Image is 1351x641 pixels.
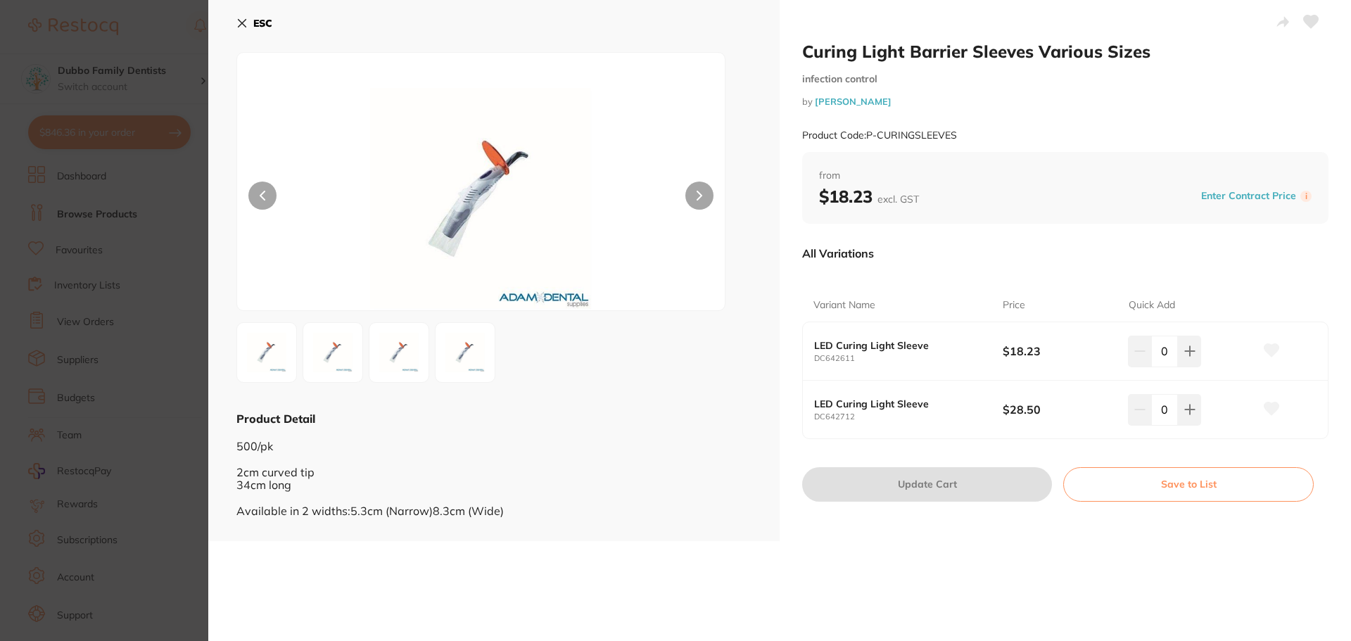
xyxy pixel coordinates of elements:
label: i [1300,191,1312,202]
b: $28.50 [1003,402,1116,417]
b: $18.23 [1003,343,1116,359]
img: NzEyLmpwZw [307,327,358,378]
small: infection control [802,73,1328,85]
p: Quick Add [1129,298,1175,312]
b: LED Curing Light Sleeve [814,340,984,351]
p: Variant Name [813,298,875,312]
img: NjExLmpwZw [335,88,628,310]
a: [PERSON_NAME] [815,96,892,107]
small: DC642712 [814,412,1003,421]
small: DC642611 [814,354,1003,363]
p: All Variations [802,246,874,260]
button: Enter Contract Price [1197,189,1300,203]
small: by [802,96,1328,107]
button: Update Cart [802,467,1052,501]
button: ESC [236,11,272,35]
small: Product Code: P-CURINGSLEEVES [802,129,957,141]
span: excl. GST [877,193,919,205]
img: NzEyLmpwZw [374,327,424,378]
button: Save to List [1063,467,1314,501]
img: NjExLmpwZw [241,327,292,378]
img: NjExLmpwZw [440,327,490,378]
div: 500/pk 2cm curved tip 34cm long Available in 2 widths:5.3cm (Narrow)8.3cm (Wide) [236,426,751,517]
b: $18.23 [819,186,919,207]
span: from [819,169,1312,183]
p: Price [1003,298,1025,312]
b: ESC [253,17,272,30]
b: Product Detail [236,412,315,426]
b: LED Curing Light Sleeve [814,398,984,410]
h2: Curing Light Barrier Sleeves Various Sizes [802,41,1328,62]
